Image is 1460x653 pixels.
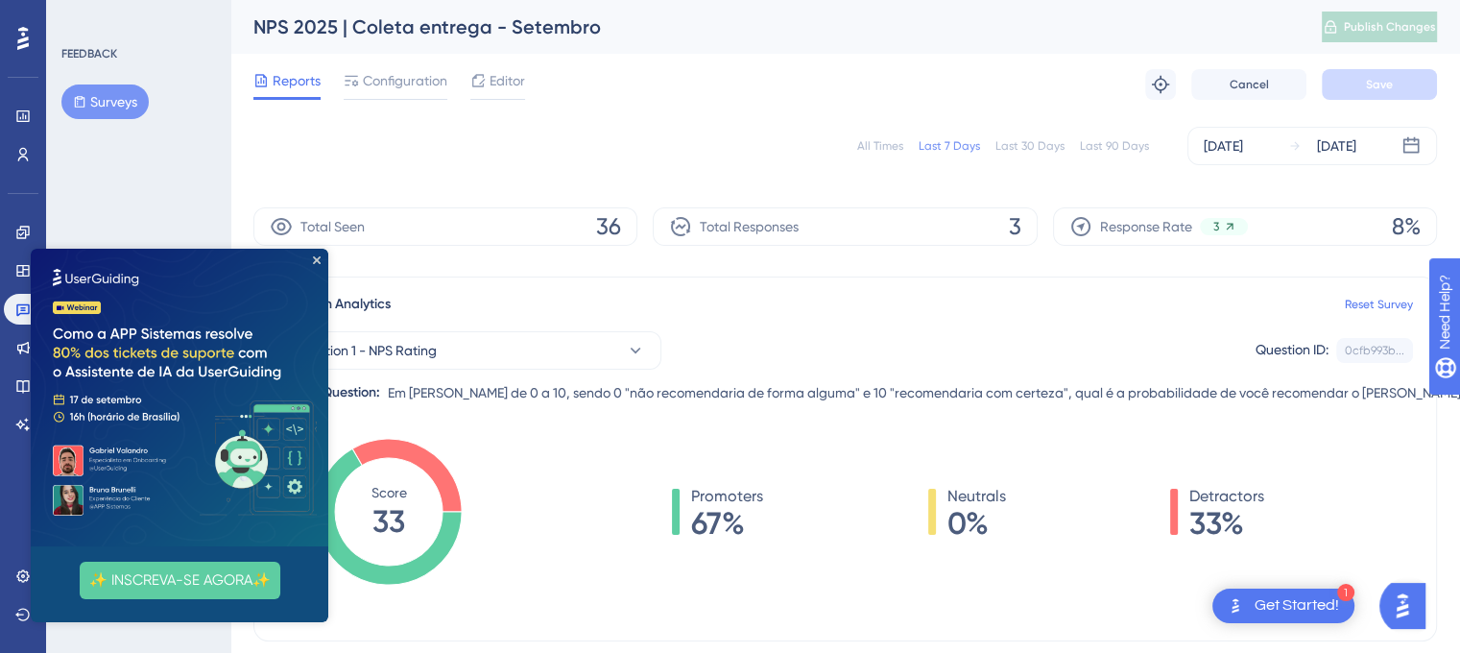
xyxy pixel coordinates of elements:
[1189,508,1264,539] span: 33%
[691,485,763,508] span: Promoters
[947,508,1006,539] span: 0%
[1256,338,1328,363] div: Question ID:
[995,138,1065,154] div: Last 30 Days
[1213,219,1219,234] span: 3
[1212,589,1354,623] div: Open Get Started! checklist, remaining modules: 1
[1345,343,1404,358] div: 0cfb993b...
[253,13,1274,40] div: NPS 2025 | Coleta entrega - Setembro
[1322,12,1437,42] button: Publish Changes
[273,69,321,92] span: Reports
[49,313,250,351] button: ✨ INSCREVA-SE AGORA✨
[1080,138,1149,154] div: Last 90 Days
[700,215,799,238] span: Total Responses
[1230,77,1269,92] span: Cancel
[1191,69,1306,100] button: Cancel
[919,138,980,154] div: Last 7 Days
[490,69,525,92] span: Editor
[45,5,120,28] span: Need Help?
[61,46,117,61] div: FEEDBACK
[1322,69,1437,100] button: Save
[300,215,365,238] span: Total Seen
[1255,595,1339,617] div: Get Started!
[691,508,763,539] span: 67%
[1009,211,1021,242] span: 3
[1337,584,1354,601] div: 1
[1204,134,1243,157] div: [DATE]
[1379,577,1437,635] iframe: UserGuiding AI Assistant Launcher
[363,69,447,92] span: Configuration
[294,339,437,362] span: Question 1 - NPS Rating
[277,381,380,404] div: Survey Question:
[1392,211,1421,242] span: 8%
[1224,594,1247,617] img: launcher-image-alternative-text
[282,8,290,15] div: Close Preview
[857,138,903,154] div: All Times
[372,503,405,540] tspan: 33
[1344,19,1436,35] span: Publish Changes
[1345,297,1413,312] a: Reset Survey
[371,485,407,500] tspan: Score
[947,485,1006,508] span: Neutrals
[1366,77,1393,92] span: Save
[1100,215,1192,238] span: Response Rate
[1317,134,1356,157] div: [DATE]
[596,211,621,242] span: 36
[61,85,149,119] button: Surveys
[277,293,391,316] span: Question Analytics
[1189,485,1264,508] span: Detractors
[277,331,661,370] button: Question 1 - NPS Rating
